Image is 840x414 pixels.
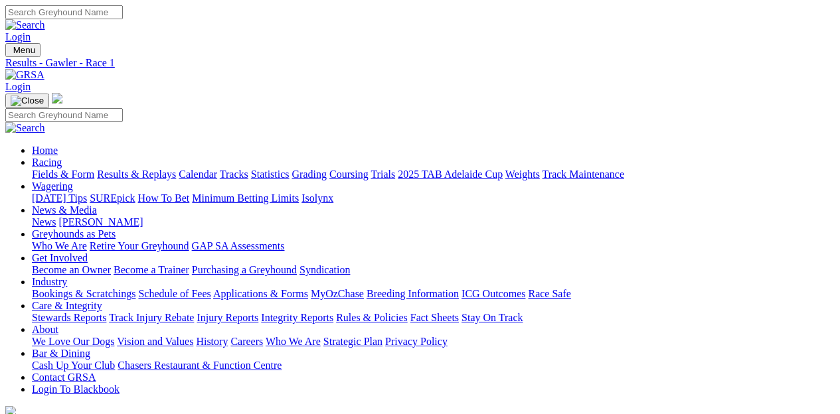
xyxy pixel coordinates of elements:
[213,288,308,299] a: Applications & Forms
[32,216,835,228] div: News & Media
[197,312,258,323] a: Injury Reports
[32,312,835,324] div: Care & Integrity
[32,288,835,300] div: Industry
[117,336,193,347] a: Vision and Values
[32,216,56,228] a: News
[398,169,503,180] a: 2025 TAB Adelaide Cup
[192,192,299,204] a: Minimum Betting Limits
[32,169,94,180] a: Fields & Form
[32,336,835,348] div: About
[11,96,44,106] img: Close
[329,169,369,180] a: Coursing
[90,192,135,204] a: SUREpick
[5,69,44,81] img: GRSA
[32,336,114,347] a: We Love Our Dogs
[52,93,62,103] img: logo-grsa-white.png
[385,336,448,347] a: Privacy Policy
[109,312,194,323] a: Track Injury Rebate
[32,240,87,251] a: Who We Are
[32,383,120,395] a: Login To Blackbook
[266,336,321,347] a: Who We Are
[58,216,143,228] a: [PERSON_NAME]
[5,81,31,92] a: Login
[410,312,459,323] a: Fact Sheets
[32,192,87,204] a: [DATE] Tips
[32,169,835,180] div: Racing
[32,288,135,299] a: Bookings & Scratchings
[32,192,835,204] div: Wagering
[299,264,350,275] a: Syndication
[311,288,364,299] a: MyOzChase
[5,19,45,31] img: Search
[138,192,190,204] a: How To Bet
[261,312,333,323] a: Integrity Reports
[32,360,115,371] a: Cash Up Your Club
[32,312,106,323] a: Stewards Reports
[528,288,570,299] a: Race Safe
[192,240,285,251] a: GAP SA Assessments
[5,122,45,134] img: Search
[32,300,102,311] a: Care & Integrity
[462,312,523,323] a: Stay On Track
[32,372,96,383] a: Contact GRSA
[118,360,282,371] a: Chasers Restaurant & Function Centre
[5,57,835,69] a: Results - Gawler - Race 1
[220,169,248,180] a: Tracks
[32,264,835,276] div: Get Involved
[32,240,835,252] div: Greyhounds as Pets
[32,324,58,335] a: About
[32,276,67,287] a: Industry
[90,240,189,251] a: Retire Your Greyhound
[5,94,49,108] button: Toggle navigation
[462,288,525,299] a: ICG Outcomes
[32,157,62,168] a: Racing
[5,108,123,122] input: Search
[543,169,624,180] a: Track Maintenance
[32,252,88,263] a: Get Involved
[32,360,835,372] div: Bar & Dining
[292,169,327,180] a: Grading
[32,204,97,216] a: News & Media
[13,45,35,55] span: Menu
[32,264,111,275] a: Become an Owner
[32,180,73,192] a: Wagering
[371,169,395,180] a: Trials
[367,288,459,299] a: Breeding Information
[179,169,217,180] a: Calendar
[32,348,90,359] a: Bar & Dining
[5,5,123,19] input: Search
[196,336,228,347] a: History
[97,169,176,180] a: Results & Replays
[251,169,290,180] a: Statistics
[192,264,297,275] a: Purchasing a Greyhound
[505,169,540,180] a: Weights
[32,145,58,156] a: Home
[5,31,31,42] a: Login
[114,264,189,275] a: Become a Trainer
[230,336,263,347] a: Careers
[32,228,116,240] a: Greyhounds as Pets
[138,288,210,299] a: Schedule of Fees
[5,43,41,57] button: Toggle navigation
[323,336,382,347] a: Strategic Plan
[336,312,408,323] a: Rules & Policies
[301,192,333,204] a: Isolynx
